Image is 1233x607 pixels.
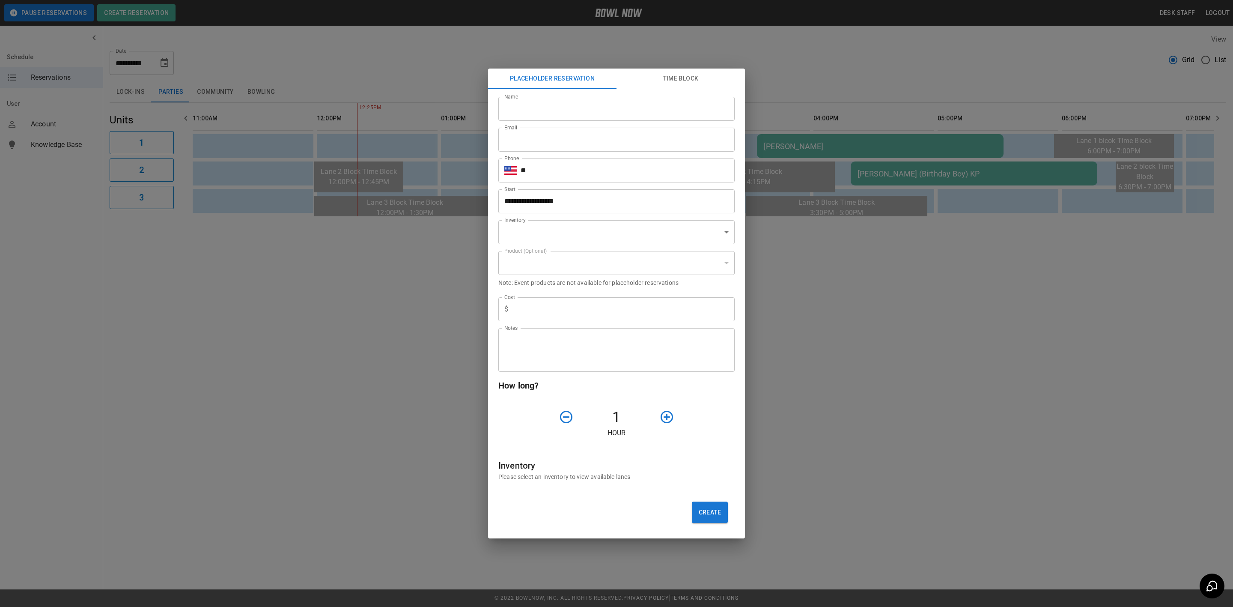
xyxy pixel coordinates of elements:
[498,189,729,213] input: Choose date, selected date is Nov 1, 2025
[498,428,735,438] p: Hour
[498,278,735,287] p: Note: Event products are not available for placeholder reservations
[504,155,519,162] label: Phone
[498,459,735,472] h6: Inventory
[498,472,735,481] p: Please select an inventory to view available lanes
[504,185,515,193] label: Start
[577,408,656,426] h4: 1
[498,379,735,392] h6: How long?
[616,69,745,89] button: Time Block
[488,69,616,89] button: Placeholder Reservation
[504,304,508,314] p: $
[498,251,735,275] div: ​
[498,220,735,244] div: ​
[692,502,728,523] button: Create
[504,164,517,177] button: Select country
